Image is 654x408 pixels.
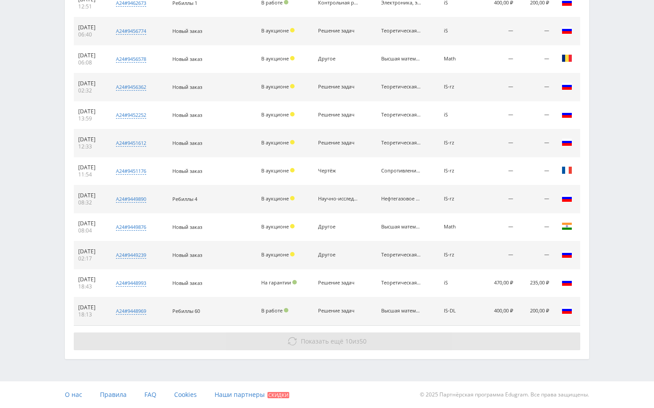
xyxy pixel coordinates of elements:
[261,55,289,62] span: В аукционе
[290,140,295,144] span: Холд
[116,84,146,91] div: a24#9456362
[261,307,283,314] span: В работе
[518,17,554,45] td: —
[172,28,202,34] span: Новый заказ
[518,129,554,157] td: —
[444,308,469,314] div: IS-DL
[318,84,358,90] div: Решение задач
[78,199,103,206] div: 08:32
[318,252,358,258] div: Другое
[444,224,469,230] div: Math
[474,213,518,241] td: —
[474,129,518,157] td: —
[78,136,103,143] div: [DATE]
[78,255,103,262] div: 02:17
[474,73,518,101] td: —
[562,109,572,120] img: rus.png
[562,221,572,232] img: ind.png
[284,308,288,312] span: Подтвержден
[78,220,103,227] div: [DATE]
[562,277,572,288] img: rus.png
[318,308,358,314] div: Решение задач
[78,59,103,66] div: 06:08
[381,224,421,230] div: Высшая математика
[345,337,352,345] span: 10
[318,28,358,34] div: Решение задач
[172,280,202,286] span: Новый заказ
[444,252,469,258] div: IS-rz
[78,52,103,59] div: [DATE]
[290,224,295,228] span: Холд
[562,249,572,260] img: rus.png
[116,28,146,35] div: a24#9456774
[562,305,572,316] img: rus.png
[290,196,295,200] span: Холд
[381,252,421,258] div: Теоретическая механика
[78,248,103,255] div: [DATE]
[474,157,518,185] td: —
[474,241,518,269] td: —
[359,337,367,345] span: 50
[78,171,103,178] div: 11:54
[261,195,289,202] span: В аукционе
[318,224,358,230] div: Другое
[518,241,554,269] td: —
[318,56,358,62] div: Другое
[144,390,156,399] span: FAQ
[78,80,103,87] div: [DATE]
[78,87,103,94] div: 02:32
[172,84,202,90] span: Новый заказ
[444,196,469,202] div: IS-rz
[474,185,518,213] td: —
[116,140,146,147] div: a24#9451612
[78,108,103,115] div: [DATE]
[78,31,103,38] div: 06:40
[474,269,518,297] td: 470,00 ₽
[381,112,421,118] div: Теоретическая механика
[100,390,127,399] span: Правила
[78,143,103,150] div: 12:33
[172,168,202,174] span: Новый заказ
[65,381,82,408] a: О нас
[116,112,146,119] div: a24#9452252
[381,308,421,314] div: Высшая математика
[65,390,82,399] span: О нас
[318,196,358,202] div: Научно-исследовательская работа (НИР)
[261,223,289,230] span: В аукционе
[518,185,554,213] td: —
[78,304,103,311] div: [DATE]
[444,280,469,286] div: iS
[518,269,554,297] td: 235,00 ₽
[78,283,103,290] div: 18:43
[381,140,421,146] div: Теоретическая механика
[444,112,469,118] div: iS
[172,140,202,146] span: Новый заказ
[562,25,572,36] img: rus.png
[215,390,265,399] span: Наши партнеры
[562,137,572,148] img: rus.png
[562,193,572,204] img: rus.png
[174,381,197,408] a: Cookies
[518,157,554,185] td: —
[261,111,289,118] span: В аукционе
[78,115,103,122] div: 13:59
[290,84,295,88] span: Холд
[172,196,197,202] span: Ребиллы 4
[301,337,367,345] span: из
[267,392,289,398] span: Скидки
[174,390,197,399] span: Cookies
[116,252,146,259] div: a24#9449239
[292,280,297,284] span: Подтвержден
[261,279,291,286] span: На гарантии
[444,140,469,146] div: IS-rz
[444,56,469,62] div: Math
[301,337,343,345] span: Показать ещё
[381,196,421,202] div: Нефтегазовое дело
[74,332,580,350] button: Показать ещё 10из50
[261,139,289,146] span: В аукционе
[318,168,358,174] div: Чертёж
[474,17,518,45] td: —
[562,165,572,176] img: fra.png
[78,227,103,234] div: 08:04
[474,45,518,73] td: —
